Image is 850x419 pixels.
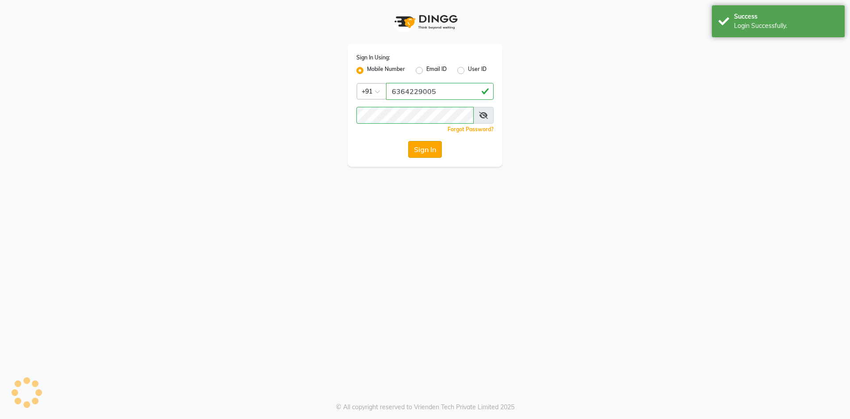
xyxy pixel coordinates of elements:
label: Email ID [426,65,447,76]
label: User ID [468,65,487,76]
input: Username [356,107,474,124]
button: Sign In [408,141,442,158]
input: Username [386,83,494,100]
label: Sign In Using: [356,54,390,62]
img: logo1.svg [390,9,460,35]
div: Login Successfully. [734,21,838,31]
div: Success [734,12,838,21]
label: Mobile Number [367,65,405,76]
a: Forgot Password? [448,126,494,133]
